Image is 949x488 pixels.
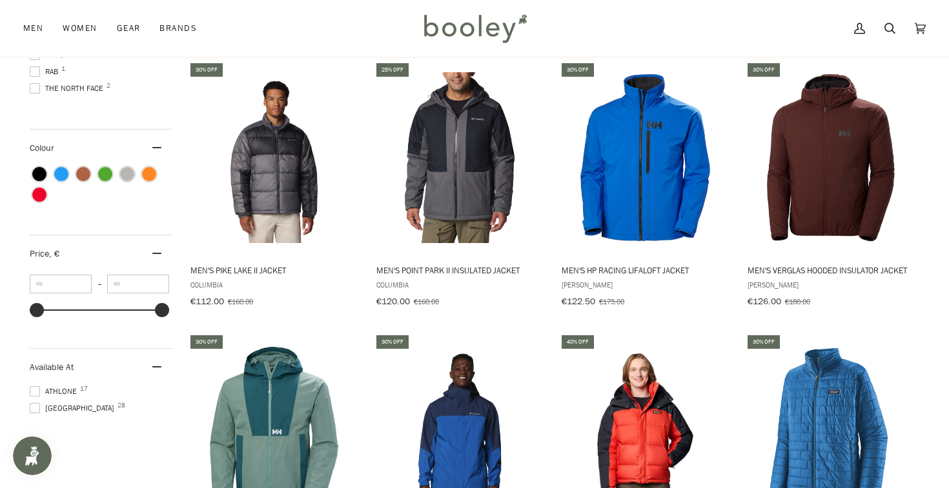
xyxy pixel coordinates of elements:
[748,335,780,349] div: 30% off
[13,436,52,475] iframe: Button to open loyalty program pop-up
[190,63,223,77] div: 30% off
[418,10,531,47] img: Booley
[190,295,224,307] span: €112.00
[560,61,731,311] a: Men's HP Racing LifaLoft Jacket
[189,61,360,311] a: Men's Pike Lake II Jacket
[414,296,439,307] span: €160.00
[32,167,46,181] span: Colour: Black
[228,296,253,307] span: €160.00
[374,61,546,311] a: Men's Point Park II Insulated Jacket
[746,61,917,311] a: Men's Verglas Hooded Insulator Jacket
[376,63,409,77] div: 25% off
[562,295,595,307] span: €122.50
[376,264,544,276] span: Men's Point Park II Insulated Jacket
[748,264,915,276] span: Men's Verglas Hooded Insulator Jacket
[562,279,729,290] span: [PERSON_NAME]
[599,296,624,307] span: €175.00
[63,22,97,35] span: Women
[61,66,65,72] span: 1
[190,335,223,349] div: 30% off
[30,248,59,260] span: Price
[76,167,90,181] span: Colour: Brown
[159,22,197,35] span: Brands
[30,66,62,77] span: Rab
[748,63,780,77] div: 30% off
[189,72,360,243] img: Columbia Men's Pike Lake II Jacket City Grey / Shark- Booley Galway
[49,248,59,260] span: , €
[92,278,107,289] span: –
[374,72,546,243] img: Columbia Men's Point Park II Insulated Jacket City Grey/Black - Booley Galway
[23,22,43,35] span: Men
[54,167,68,181] span: Colour: Blue
[785,296,810,307] span: €180.00
[562,264,729,276] span: Men's HP Racing LifaLoft Jacket
[190,264,358,276] span: Men's Pike Lake II Jacket
[117,22,141,35] span: Gear
[30,386,81,397] span: Athlone
[562,63,594,77] div: 30% off
[30,142,64,154] span: Colour
[190,279,358,290] span: Columbia
[107,83,110,89] span: 2
[746,72,917,243] img: Helly Hansen Men's Verglas Hooded Insulator Jacket Hickory - Booley Galway
[120,167,134,181] span: Colour: Grey
[142,167,156,181] span: Colour: Orange
[30,361,74,373] span: Available At
[32,188,46,202] span: Colour: Red
[80,386,88,392] span: 17
[117,402,125,409] span: 28
[376,295,410,307] span: €120.00
[748,279,915,290] span: [PERSON_NAME]
[98,167,112,181] span: Colour: Green
[376,279,544,290] span: Columbia
[30,83,107,94] span: The North Face
[562,335,594,349] div: 40% off
[30,275,92,293] input: Minimum value
[376,335,409,349] div: 30% off
[30,402,118,414] span: [GEOGRAPHIC_DATA]
[107,275,169,293] input: Maximum value
[748,295,781,307] span: €126.00
[560,72,731,243] img: Helly Hansen Men's HP Racing Lifaloft Jacket Cobalt 2.0 - Booley Galway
